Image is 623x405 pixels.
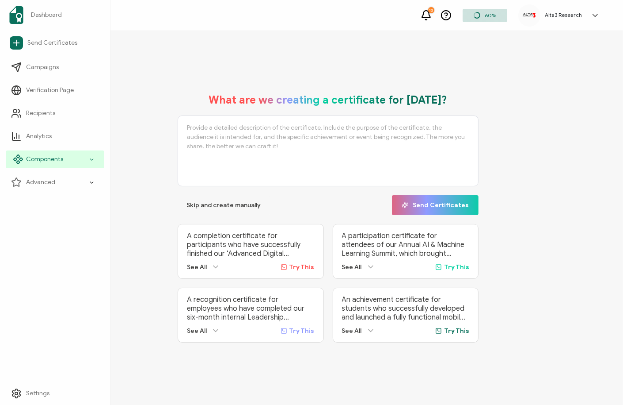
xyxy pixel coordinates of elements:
[187,231,315,258] p: A completion certificate for participants who have successfully finished our ‘Advanced Digital Ma...
[186,202,261,208] span: Skip and create manually
[26,109,55,118] span: Recipients
[342,231,470,258] p: A participation certificate for attendees of our Annual AI & Machine Learning Summit, which broug...
[26,86,74,95] span: Verification Page
[342,295,470,322] p: An achievement certificate for students who successfully developed and launched a fully functiona...
[6,33,104,53] a: Send Certificates
[26,63,59,72] span: Campaigns
[428,7,434,13] div: 12
[27,39,77,47] span: Send Certificates
[6,3,104,27] a: Dashboard
[289,263,315,271] span: Try This
[26,389,49,398] span: Settings
[289,327,315,335] span: Try This
[26,132,52,141] span: Analytics
[392,195,479,215] button: Send Certificates
[485,12,496,19] span: 60%
[187,327,207,335] span: See All
[6,81,104,99] a: Verification Page
[187,263,207,271] span: See All
[6,385,104,402] a: Settings
[26,178,55,187] span: Advanced
[342,263,362,271] span: See All
[6,127,104,145] a: Analytics
[545,12,582,18] h5: Alta3 Research
[342,327,362,335] span: See All
[523,13,536,17] img: 7ee72628-a328-4fe9-aed3-aef23534b8a8.png
[444,327,469,335] span: Try This
[444,263,469,271] span: Try This
[6,104,104,122] a: Recipients
[6,58,104,76] a: Campaigns
[26,155,63,164] span: Components
[31,11,62,19] span: Dashboard
[209,93,448,107] h1: What are we creating a certificate for [DATE]?
[402,202,469,208] span: Send Certificates
[187,295,315,322] p: A recognition certificate for employees who have completed our six-month internal Leadership Deve...
[178,195,270,215] button: Skip and create manually
[9,6,23,24] img: sertifier-logomark-colored.svg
